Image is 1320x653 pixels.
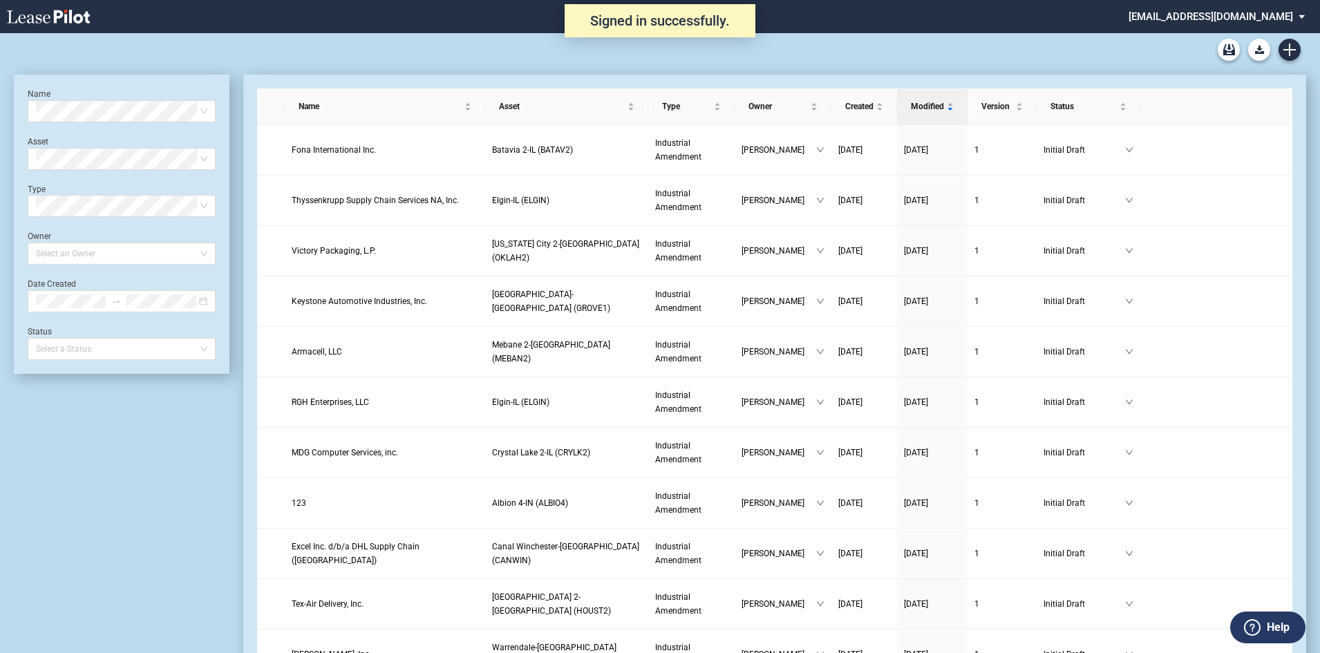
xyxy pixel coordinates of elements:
[655,390,701,414] span: Industrial Amendment
[904,193,961,207] a: [DATE]
[655,441,701,464] span: Industrial Amendment
[292,599,364,609] span: Tex-Air Delivery, Inc.
[492,239,639,263] span: Oklahoma City 2-OK (OKLAH2)
[911,100,944,113] span: Modified
[838,549,862,558] span: [DATE]
[816,600,824,608] span: down
[492,542,639,565] span: Canal Winchester-OH (CANWIN)
[838,294,890,308] a: [DATE]
[816,348,824,356] span: down
[838,599,862,609] span: [DATE]
[974,547,1030,560] a: 1
[742,143,816,157] span: [PERSON_NAME]
[974,498,979,508] span: 1
[28,184,46,194] label: Type
[1044,446,1125,460] span: Initial Draft
[742,496,816,510] span: [PERSON_NAME]
[648,88,735,125] th: Type
[897,88,968,125] th: Modified
[1125,348,1133,356] span: down
[655,340,701,363] span: Industrial Amendment
[292,496,479,510] a: 123
[831,88,897,125] th: Created
[981,100,1013,113] span: Version
[655,239,701,263] span: Industrial Amendment
[292,395,479,409] a: RGH Enterprises, LLC
[655,540,728,567] a: Industrial Amendment
[904,448,928,457] span: [DATE]
[1044,193,1125,207] span: Initial Draft
[1125,600,1133,608] span: down
[816,247,824,255] span: down
[492,496,641,510] a: Albion 4-IN (ALBIO4)
[655,237,728,265] a: Industrial Amendment
[492,287,641,315] a: [GEOGRAPHIC_DATA]-[GEOGRAPHIC_DATA] (GROVE1)
[974,347,979,357] span: 1
[655,136,728,164] a: Industrial Amendment
[492,590,641,618] a: [GEOGRAPHIC_DATA] 2-[GEOGRAPHIC_DATA] (HOUST2)
[904,347,928,357] span: [DATE]
[499,100,625,113] span: Asset
[742,294,816,308] span: [PERSON_NAME]
[292,542,419,565] span: Excel Inc. d/b/a DHL Supply Chain (USA)
[1044,597,1125,611] span: Initial Draft
[1218,39,1240,61] a: Archive
[838,145,862,155] span: [DATE]
[655,388,728,416] a: Industrial Amendment
[1050,100,1117,113] span: Status
[974,296,979,306] span: 1
[492,143,641,157] a: Batavia 2-IL (BATAV2)
[292,145,376,155] span: Fona International Inc.
[1044,496,1125,510] span: Initial Draft
[1125,499,1133,507] span: down
[1125,297,1133,305] span: down
[1125,549,1133,558] span: down
[838,244,890,258] a: [DATE]
[1125,196,1133,205] span: down
[492,193,641,207] a: Elgin-IL (ELGIN)
[974,246,979,256] span: 1
[742,395,816,409] span: [PERSON_NAME]
[292,448,398,457] span: MDG Computer Services, inc.
[655,590,728,618] a: Industrial Amendment
[838,446,890,460] a: [DATE]
[492,145,573,155] span: Batavia 2-IL (BATAV2)
[292,296,427,306] span: Keystone Automotive Industries, Inc.
[655,592,701,616] span: Industrial Amendment
[655,189,701,212] span: Industrial Amendment
[845,100,874,113] span: Created
[1279,39,1301,61] a: Create new document
[1125,146,1133,154] span: down
[1044,345,1125,359] span: Initial Draft
[292,498,306,508] span: 123
[904,196,928,205] span: [DATE]
[492,448,590,457] span: Crystal Lake 2-IL (CRYLK2)
[292,446,479,460] a: MDG Computer Services, inc.
[974,294,1030,308] a: 1
[492,237,641,265] a: [US_STATE] City 2-[GEOGRAPHIC_DATA] (OKLAH2)
[838,347,862,357] span: [DATE]
[492,498,568,508] span: Albion 4-IN (ALBIO4)
[974,244,1030,258] a: 1
[904,498,928,508] span: [DATE]
[111,296,121,306] span: swap-right
[292,246,376,256] span: Victory Packaging, L.P.
[1125,398,1133,406] span: down
[492,290,610,313] span: Groveport-OH (GROVE1)
[1044,547,1125,560] span: Initial Draft
[904,244,961,258] a: [DATE]
[1037,88,1140,125] th: Status
[838,196,862,205] span: [DATE]
[904,296,928,306] span: [DATE]
[816,196,824,205] span: down
[968,88,1037,125] th: Version
[974,196,979,205] span: 1
[974,143,1030,157] a: 1
[816,398,824,406] span: down
[974,448,979,457] span: 1
[662,100,711,113] span: Type
[292,193,479,207] a: Thyssenkrupp Supply Chain Services NA, Inc.
[655,542,701,565] span: Industrial Amendment
[492,592,611,616] span: Houston 2-TX (HOUST2)
[655,138,701,162] span: Industrial Amendment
